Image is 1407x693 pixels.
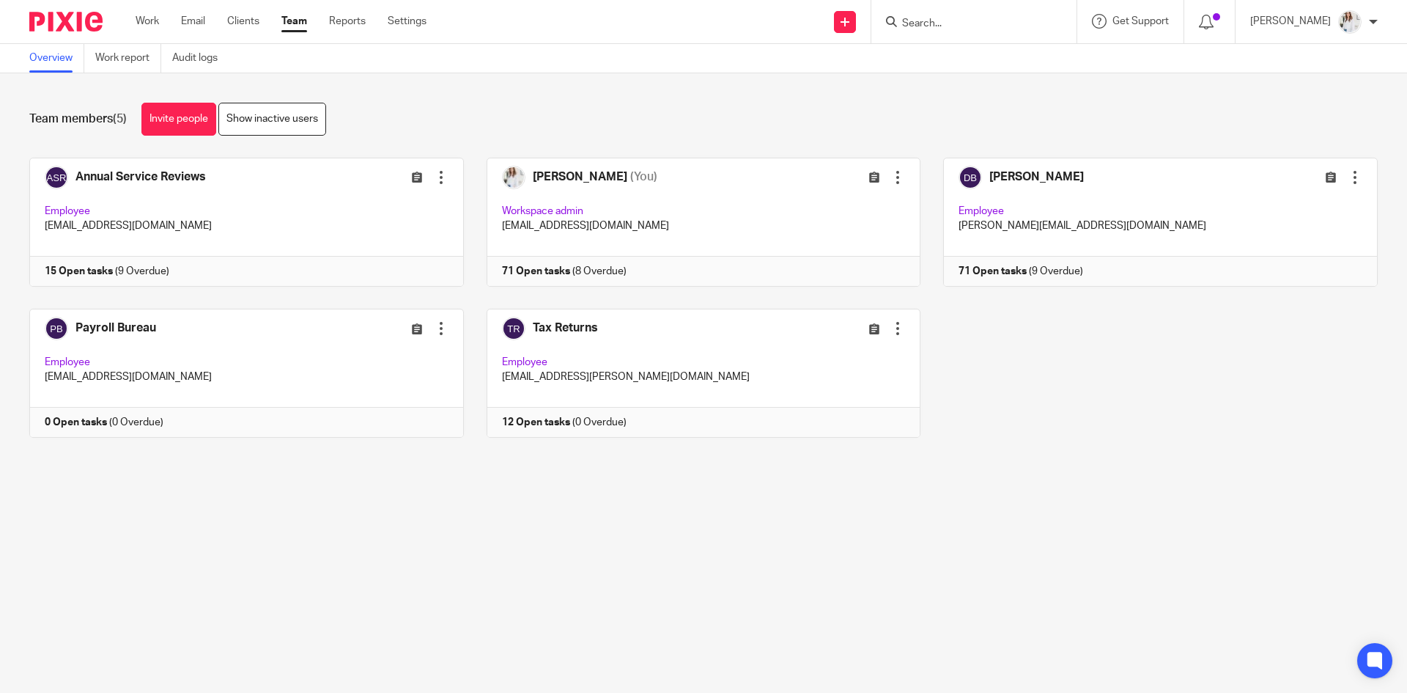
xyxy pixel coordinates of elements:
a: Settings [388,14,426,29]
a: Overview [29,44,84,73]
p: [PERSON_NAME] [1250,14,1331,29]
a: Audit logs [172,44,229,73]
a: Work [136,14,159,29]
a: Invite people [141,103,216,136]
a: Email [181,14,205,29]
a: Clients [227,14,259,29]
img: Daisy.JPG [1338,10,1362,34]
span: Get Support [1112,16,1169,26]
input: Search [901,18,1033,31]
a: Team [281,14,307,29]
a: Work report [95,44,161,73]
a: Show inactive users [218,103,326,136]
a: Reports [329,14,366,29]
img: Pixie [29,12,103,32]
h1: Team members [29,111,127,127]
span: (5) [113,113,127,125]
